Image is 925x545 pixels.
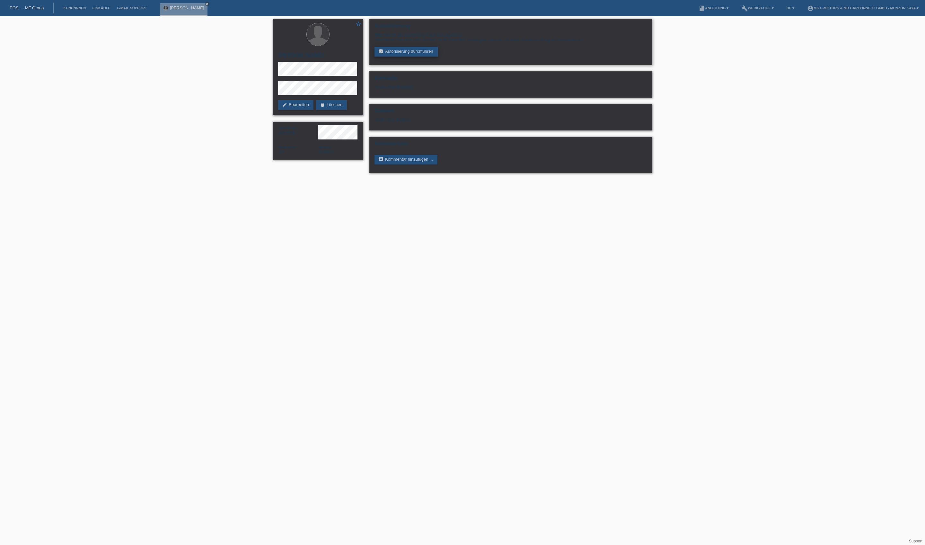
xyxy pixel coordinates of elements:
span: Geschlecht [278,126,296,130]
a: Support [909,539,922,543]
a: E-Mail Support [114,6,150,10]
h2: [PERSON_NAME] [278,52,358,62]
span: Deutsch [318,149,333,154]
div: Noch keine Einkäufe [374,85,647,94]
span: Schweiz [278,149,284,154]
span: Sprache [318,145,331,149]
div: Bitte führen Sie zuerst eine Autorisierung durch. Bitte lassen Sie sich vom Kunden vorab mündlich... [374,32,647,42]
a: editBearbeiten [278,100,313,110]
h2: Kommentare [374,140,647,150]
i: build [741,5,748,12]
h2: Autorisierung [374,23,647,32]
span: Nationalität [278,145,296,149]
i: book [699,5,705,12]
i: edit [282,102,287,107]
a: Kund*innen [60,6,89,10]
i: close [206,2,209,5]
a: DE ▾ [783,6,797,10]
a: close [205,2,209,6]
h2: Dateien [374,108,647,117]
a: buildWerkzeuge ▾ [738,6,777,10]
i: assignment_turned_in [378,49,383,54]
a: commentKommentar hinzufügen ... [374,155,437,165]
a: bookAnleitung ▾ [695,6,732,10]
div: Noch keine Dateien [374,117,571,122]
a: Einkäufe [89,6,113,10]
i: delete [320,102,325,107]
a: account_circleMK E-MOTORS & MB CarConnect GmbH - Munzur Kaya ▾ [804,6,922,10]
a: [PERSON_NAME] [170,5,204,10]
h2: Einkäufe [374,75,647,85]
i: star_border [356,21,361,27]
i: comment [378,157,383,162]
a: POS — MF Group [10,5,44,10]
a: assignment_turned_inAutorisierung durchführen [374,47,438,57]
i: account_circle [807,5,814,12]
div: Männlich [278,125,318,135]
a: star_border [356,21,361,28]
a: deleteLöschen [316,100,347,110]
